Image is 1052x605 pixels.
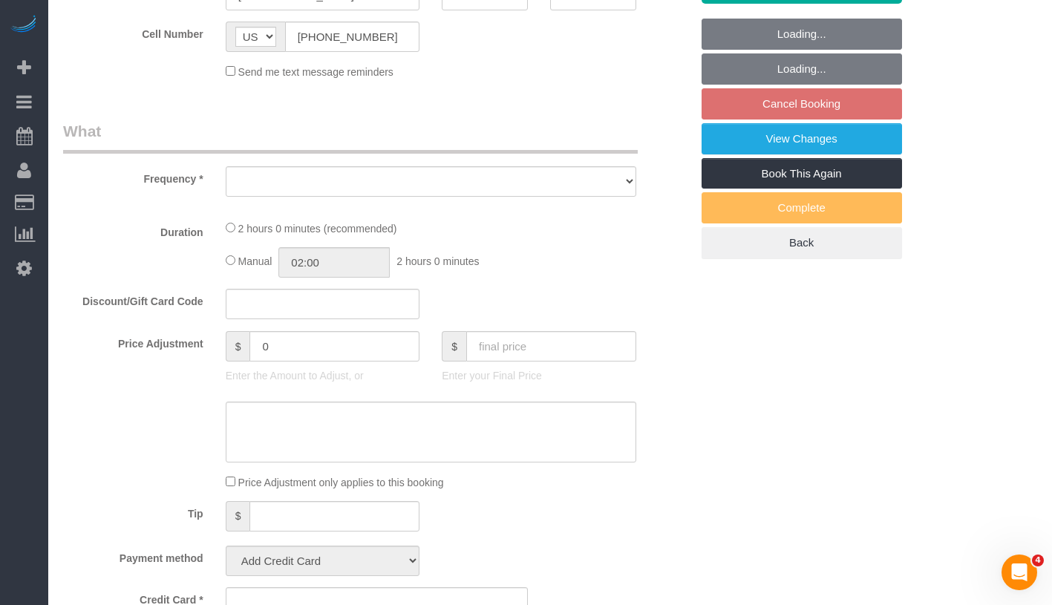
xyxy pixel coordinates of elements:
img: Automaid Logo [9,15,39,36]
span: $ [226,501,250,532]
a: View Changes [702,123,902,154]
span: 2 hours 0 minutes [396,255,479,267]
a: Back [702,227,902,258]
span: 2 hours 0 minutes (recommended) [238,223,397,235]
legend: What [63,120,638,154]
span: $ [226,331,250,362]
span: Manual [238,255,272,267]
p: Enter the Amount to Adjust, or [226,368,420,383]
span: Price Adjustment only applies to this booking [238,477,444,488]
span: Send me text message reminders [238,66,393,78]
label: Payment method [52,546,215,566]
a: Book This Again [702,158,902,189]
iframe: Intercom live chat [1002,555,1037,590]
input: final price [466,331,636,362]
input: Cell Number [285,22,420,52]
span: $ [442,331,466,362]
p: Enter your Final Price [442,368,636,383]
label: Tip [52,501,215,521]
label: Cell Number [52,22,215,42]
label: Discount/Gift Card Code [52,289,215,309]
label: Frequency * [52,166,215,186]
label: Duration [52,220,215,240]
span: 4 [1032,555,1044,566]
label: Price Adjustment [52,331,215,351]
